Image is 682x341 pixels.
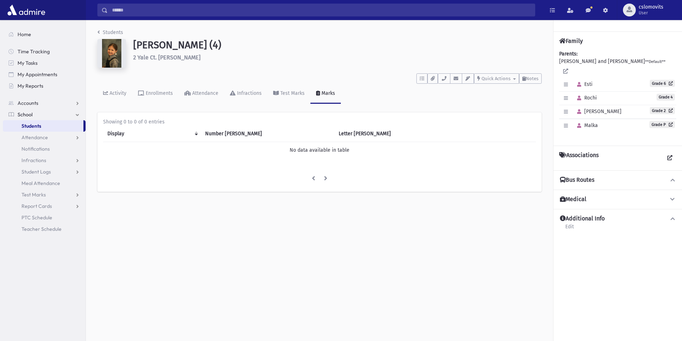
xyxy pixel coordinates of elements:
[6,3,47,17] img: AdmirePro
[133,54,542,61] h6: 2 Yale Ct. [PERSON_NAME]
[236,90,262,96] div: Infractions
[3,120,83,132] a: Students
[21,180,60,186] span: Meal Attendance
[657,94,675,101] span: Grade 4
[18,31,31,38] span: Home
[3,177,86,189] a: Meal Attendance
[565,223,574,235] a: Edit
[144,90,173,96] div: Enrollments
[21,169,51,175] span: Student Logs
[191,90,218,96] div: Attendance
[201,126,334,142] th: Number Mark
[559,176,676,184] button: Bus Routes
[334,126,450,142] th: Letter Mark
[3,189,86,200] a: Test Marks
[559,152,599,165] h4: Associations
[3,97,86,109] a: Accounts
[3,109,86,120] a: School
[559,215,676,223] button: Additional Info
[3,155,86,166] a: Infractions
[3,212,86,223] a: PTC Schedule
[133,39,542,51] h1: [PERSON_NAME] (4)
[574,122,598,128] span: Malka
[574,81,592,87] span: Esti
[650,107,675,114] a: Grade 2
[3,223,86,235] a: Teacher Schedule
[649,121,675,128] a: Grade P
[21,226,62,232] span: Teacher Schedule
[97,29,123,39] nav: breadcrumb
[320,90,335,96] div: Marks
[3,166,86,177] a: Student Logs
[21,157,46,164] span: Infractions
[3,57,86,69] a: My Tasks
[224,84,267,104] a: Infractions
[3,80,86,92] a: My Reports
[108,90,126,96] div: Activity
[3,69,86,80] a: My Appointments
[560,176,594,184] h4: Bus Routes
[559,38,583,44] h4: Family
[559,196,676,203] button: Medical
[18,71,57,78] span: My Appointments
[18,83,43,89] span: My Reports
[21,214,52,221] span: PTC Schedule
[559,51,577,57] b: Parents:
[21,146,50,152] span: Notifications
[103,142,536,159] td: No data available in table
[482,76,511,81] span: Quick Actions
[574,108,621,115] span: [PERSON_NAME]
[639,4,663,10] span: cslomovits
[526,76,538,81] span: Notes
[310,84,341,104] a: Marks
[18,100,38,106] span: Accounts
[279,90,305,96] div: Test Marks
[108,4,535,16] input: Search
[97,84,132,104] a: Activity
[132,84,179,104] a: Enrollments
[474,73,519,84] button: Quick Actions
[97,29,123,35] a: Students
[650,80,675,87] a: Grade 6
[179,84,224,104] a: Attendance
[21,134,48,141] span: Attendance
[103,118,536,126] div: Showing 0 to 0 of 0 entries
[103,126,201,142] th: Display
[3,200,86,212] a: Report Cards
[21,191,46,198] span: Test Marks
[560,196,586,203] h4: Medical
[267,84,310,104] a: Test Marks
[18,111,33,118] span: School
[3,29,86,40] a: Home
[574,95,597,101] span: Rochi
[3,132,86,143] a: Attendance
[21,123,41,129] span: Students
[18,48,50,55] span: Time Tracking
[3,46,86,57] a: Time Tracking
[21,203,52,209] span: Report Cards
[639,10,663,16] span: User
[559,50,676,140] div: [PERSON_NAME] and [PERSON_NAME]
[519,73,542,84] button: Notes
[560,215,605,223] h4: Additional Info
[663,152,676,165] a: View all Associations
[3,143,86,155] a: Notifications
[18,60,38,66] span: My Tasks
